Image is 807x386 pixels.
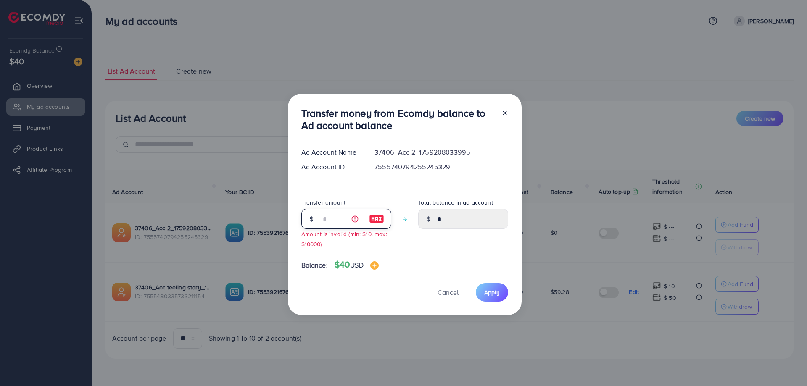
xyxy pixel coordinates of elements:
[370,261,379,270] img: image
[368,162,514,172] div: 7555740794255245329
[476,283,508,301] button: Apply
[369,214,384,224] img: image
[771,348,801,380] iframe: Chat
[301,107,495,131] h3: Transfer money from Ecomdy balance to Ad account balance
[484,288,500,297] span: Apply
[335,260,379,270] h4: $40
[438,288,459,297] span: Cancel
[427,283,469,301] button: Cancel
[301,230,387,247] small: Amount is invalid (min: $10, max: $10000)
[301,198,345,207] label: Transfer amount
[418,198,493,207] label: Total balance in ad account
[368,147,514,157] div: 37406_Acc 2_1759208033995
[301,260,328,270] span: Balance:
[350,260,363,270] span: USD
[295,162,368,172] div: Ad Account ID
[295,147,368,157] div: Ad Account Name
